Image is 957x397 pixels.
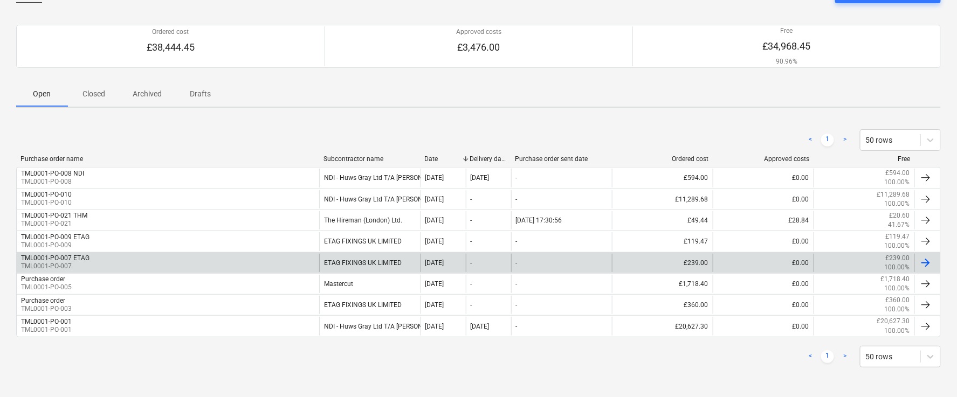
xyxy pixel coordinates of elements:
div: £119.47 [612,232,713,250]
p: £1,718.40 [881,275,910,284]
p: TML0001-PO-009 [21,241,89,250]
div: £28.84 [713,211,814,229]
div: [DATE] [425,238,444,245]
p: TML0001-PO-003 [21,304,72,314]
div: TML0001-PO-021 THM [21,212,87,219]
div: [DATE] [425,196,444,203]
div: [DATE] [425,217,444,224]
div: £0.00 [713,190,814,208]
p: TML0001-PO-010 [21,198,72,207]
div: Delivery date [470,155,507,163]
iframe: Chat Widget [903,345,957,397]
p: TML0001-PO-021 [21,219,87,228]
p: Archived [133,88,162,100]
div: Date [425,155,462,163]
div: [DATE] [425,301,444,309]
p: TML0001-PO-007 [21,262,89,271]
div: - [471,196,472,203]
div: - [516,196,518,203]
div: £594.00 [612,169,713,187]
div: [DATE] [425,280,444,288]
div: [DATE] [471,323,490,330]
p: 100.00% [885,199,910,208]
div: £1,718.40 [612,275,713,293]
div: £0.00 [713,254,814,272]
div: - [471,217,472,224]
div: - [516,280,518,288]
p: 41.67% [889,220,910,229]
p: £239.00 [886,254,910,263]
a: Page 1 is your current page [821,134,834,147]
a: Previous page [804,350,817,363]
p: 100.00% [885,284,910,293]
div: - [471,238,472,245]
div: TML0001-PO-001 [21,318,72,325]
a: Next page [838,350,851,363]
p: 100.00% [885,305,910,314]
div: - [471,259,472,267]
div: [DATE] [425,323,444,330]
p: TML0001-PO-008 [21,177,84,186]
div: Purchase order [21,297,65,304]
div: Purchase order name [20,155,315,163]
div: - [516,323,518,330]
p: £20,627.30 [877,317,910,326]
div: - [516,238,518,245]
div: £20,627.30 [612,317,713,335]
div: [DATE] [425,174,444,182]
div: [DATE] 17:30:56 [516,217,562,224]
div: ETAG FIXINGS UK LIMITED [319,232,420,250]
div: Mastercut [319,275,420,293]
div: £0.00 [713,296,814,314]
p: £3,476.00 [456,41,501,54]
p: 90.96% [763,57,811,66]
p: TML0001-PO-001 [21,325,72,335]
div: - [471,280,472,288]
a: Page 1 is your current page [821,350,834,363]
p: 100.00% [885,326,910,336]
a: Next page [838,134,851,147]
div: TML0001-PO-008 NDI [21,170,84,177]
div: NDI - Huws Gray Ltd T/A [PERSON_NAME] [319,317,420,335]
div: [DATE] [471,174,490,182]
p: Closed [81,88,107,100]
div: - [516,259,518,267]
a: Previous page [804,134,817,147]
p: Ordered cost [147,27,195,37]
p: 100.00% [885,178,910,187]
div: £0.00 [713,232,814,250]
div: £49.44 [612,211,713,229]
p: Approved costs [456,27,501,37]
div: £0.00 [713,275,814,293]
div: £239.00 [612,254,713,272]
div: £360.00 [612,296,713,314]
div: Subcontractor name [323,155,416,163]
div: NDI - Huws Gray Ltd T/A [PERSON_NAME] [319,169,420,187]
div: - [471,301,472,309]
p: £38,444.45 [147,41,195,54]
p: 100.00% [885,263,910,272]
div: TML0001-PO-007 ETAG [21,254,89,262]
div: NDI - Huws Gray Ltd T/A [PERSON_NAME] [319,190,420,208]
div: The Hireman (London) Ltd. [319,211,420,229]
p: £34,968.45 [763,40,811,53]
p: £594.00 [886,169,910,178]
p: £119.47 [886,232,910,241]
div: ETAG FIXINGS UK LIMITED [319,254,420,272]
div: Approved costs [717,155,809,163]
div: Purchase order [21,275,65,283]
p: 100.00% [885,241,910,250]
div: [DATE] [425,259,444,267]
p: Free [763,26,811,36]
div: £0.00 [713,317,814,335]
div: Free [818,155,911,163]
div: TML0001-PO-009 ETAG [21,233,89,241]
div: Purchase order sent date [515,155,608,163]
div: - [516,174,518,182]
p: Open [29,88,55,100]
p: £360.00 [886,296,910,305]
p: £20.60 [890,211,910,220]
div: Ordered cost [616,155,708,163]
div: - [516,301,518,309]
